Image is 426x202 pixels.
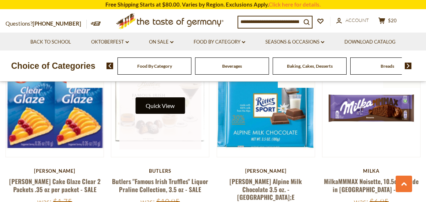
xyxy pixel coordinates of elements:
img: next arrow [405,63,412,69]
div: Butlers [111,168,209,174]
a: On Sale [149,38,173,46]
a: Download Catalog [344,38,396,46]
a: Oktoberfest [91,38,129,46]
a: Seasons & Occasions [265,38,324,46]
img: Butlers "Famous Irish Truffles" Liquor Praline Collection, 3.5 oz - SALE [111,59,209,157]
div: [PERSON_NAME] [217,168,315,174]
a: Butlers "Famous Irish Truffles" Liquor Praline Collection, 3.5 oz - SALE [112,177,208,194]
a: [PHONE_NUMBER] [33,20,81,27]
button: $20 [377,17,399,26]
img: previous arrow [106,63,113,69]
p: Questions? [5,19,87,29]
a: Food By Category [137,63,172,69]
a: [PERSON_NAME] Cake Glaze Clear 2 Packets .35 oz per packet - SALE [9,177,101,194]
a: Baking, Cakes, Desserts [287,63,333,69]
span: $20 [388,18,397,23]
img: MilkaMMMAX Noisette, 10.5oz - made in Austria - SALE [322,59,420,157]
div: Milka [322,168,421,174]
a: Click here for details. [269,1,321,8]
a: [PERSON_NAME] Alpine Milk Chocolate 3.5 oz. - [GEOGRAPHIC_DATA];E [229,177,302,202]
div: [PERSON_NAME] [5,168,104,174]
a: Account [336,16,369,25]
img: Dr. Oetker Cake Glaze Clear 2 Packets .35 oz per packet - SALE [6,59,104,157]
button: Quick View [135,97,185,114]
a: Back to School [30,38,71,46]
a: Beverages [222,63,242,69]
a: Breads [381,63,394,69]
a: MilkaMMMAX Noisette, 10.5oz - made in [GEOGRAPHIC_DATA] - SALE [324,177,419,194]
a: Food By Category [194,38,245,46]
img: Ritter Alpine Milk Chocolate 3.5 oz. - SA;E [217,59,315,157]
span: Account [345,17,369,23]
